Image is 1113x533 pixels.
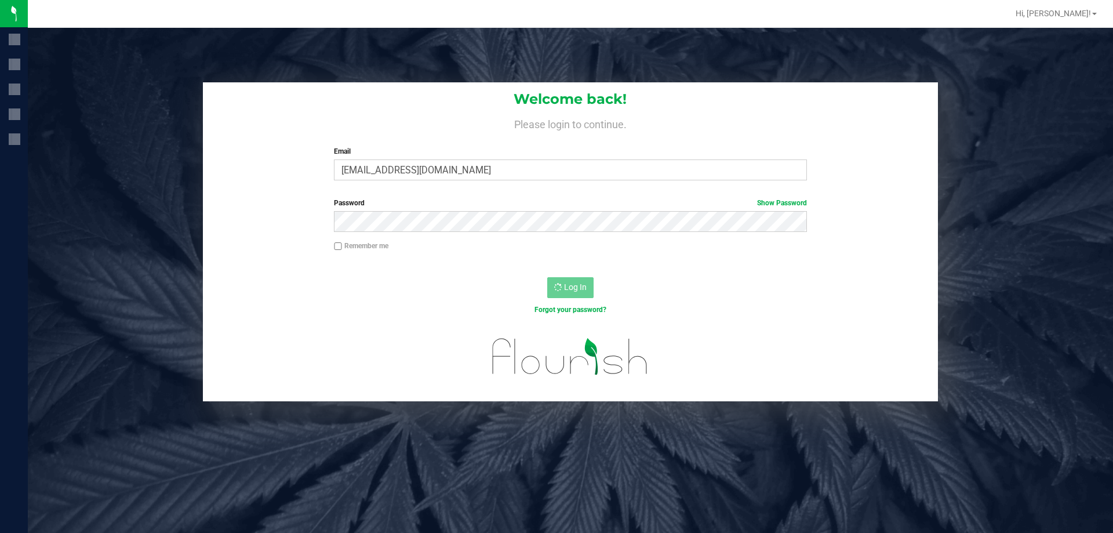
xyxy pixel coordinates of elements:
[203,116,938,130] h4: Please login to continue.
[334,199,365,207] span: Password
[757,199,807,207] a: Show Password
[564,282,587,292] span: Log In
[534,306,606,314] a: Forgot your password?
[547,277,594,298] button: Log In
[203,92,938,107] h1: Welcome back!
[478,327,662,386] img: flourish_logo.svg
[334,241,388,251] label: Remember me
[334,242,342,251] input: Remember me
[334,146,806,157] label: Email
[1016,9,1091,18] span: Hi, [PERSON_NAME]!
